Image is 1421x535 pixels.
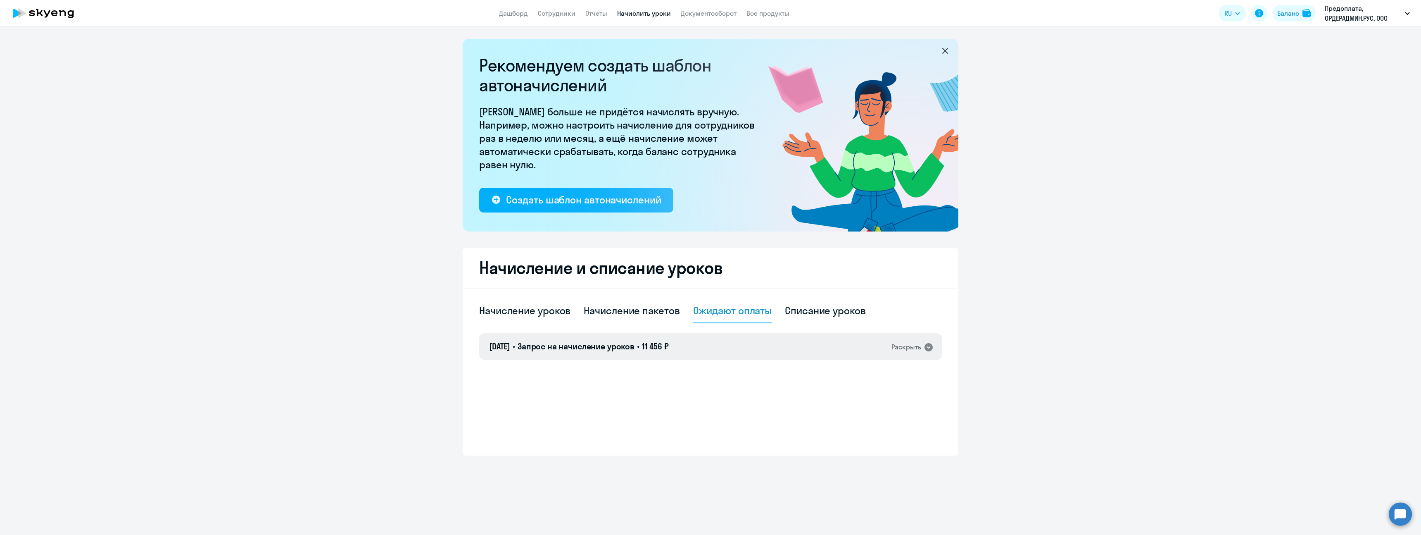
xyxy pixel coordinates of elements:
[479,258,942,278] h2: Начисление и списание уроков
[637,341,639,351] span: •
[1325,3,1402,23] p: Предоплата, ОРДЕРАДМИН.РУС, ООО
[499,9,528,17] a: Дашборд
[693,304,772,317] div: Ожидают оплаты
[479,55,760,95] h2: Рекомендуем создать шаблон автоначислений
[479,105,760,171] p: [PERSON_NAME] больше не придётся начислять вручную. Например, можно настроить начисление для сотр...
[642,341,669,351] span: 11 456 ₽
[513,341,515,351] span: •
[746,9,789,17] a: Все продукты
[891,342,921,352] div: Раскрыть
[489,341,510,351] span: [DATE]
[1219,5,1246,21] button: RU
[1272,5,1316,21] button: Балансbalance
[518,341,634,351] span: Запрос на начисление уроков
[1302,9,1311,17] img: balance
[1277,8,1299,18] div: Баланс
[479,188,673,213] button: Создать шаблон автоначислений
[785,304,866,317] div: Списание уроков
[479,304,570,317] div: Начисление уроков
[538,9,575,17] a: Сотрудники
[506,193,661,206] div: Создать шаблон автоначислений
[617,9,671,17] a: Начислить уроки
[1224,8,1232,18] span: RU
[584,304,680,317] div: Начисление пакетов
[1321,3,1414,23] button: Предоплата, ОРДЕРАДМИН.РУС, ООО
[585,9,607,17] a: Отчеты
[681,9,737,17] a: Документооборот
